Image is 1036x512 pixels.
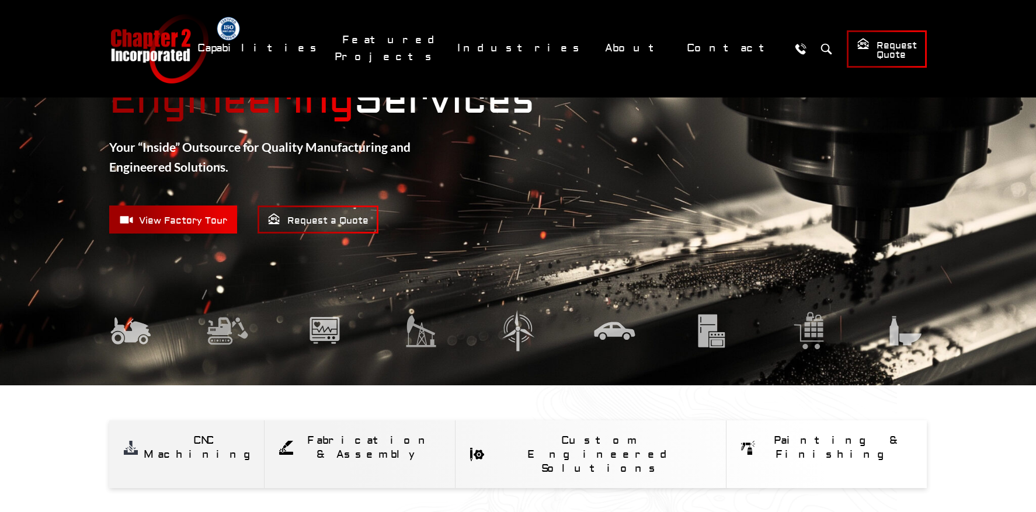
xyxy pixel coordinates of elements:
span: View Factory Tour [119,213,227,227]
a: Chapter 2 Incorporated [109,14,208,83]
div: Painting & Finishing [761,434,912,462]
a: CNC Machining [109,420,264,474]
mark: Engineering [109,75,354,125]
a: Request Quote [847,30,927,68]
div: Custom Engineered Solutions [490,434,711,476]
a: Capabilities [190,36,329,61]
div: Fabrication & Assembly [299,434,440,462]
span: Request a Quote [267,213,368,227]
strong: Your “Inside” Outsource for Quality Manufacturing and Engineered Solutions. [109,140,411,174]
a: Painting & Finishing [726,420,927,474]
a: Request a Quote [258,206,378,234]
a: About [597,36,673,61]
span: Request Quote [857,37,917,61]
button: Search [815,38,837,60]
a: Fabrication & Assembly [265,420,455,474]
a: Call Us [790,38,811,60]
a: Industries [450,36,592,61]
div: CNC Machining [144,434,263,462]
a: Contact [679,36,784,61]
a: Featured Projects [335,27,444,69]
a: View Factory Tour [109,206,237,234]
a: Custom Engineered Solutions [456,420,726,488]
